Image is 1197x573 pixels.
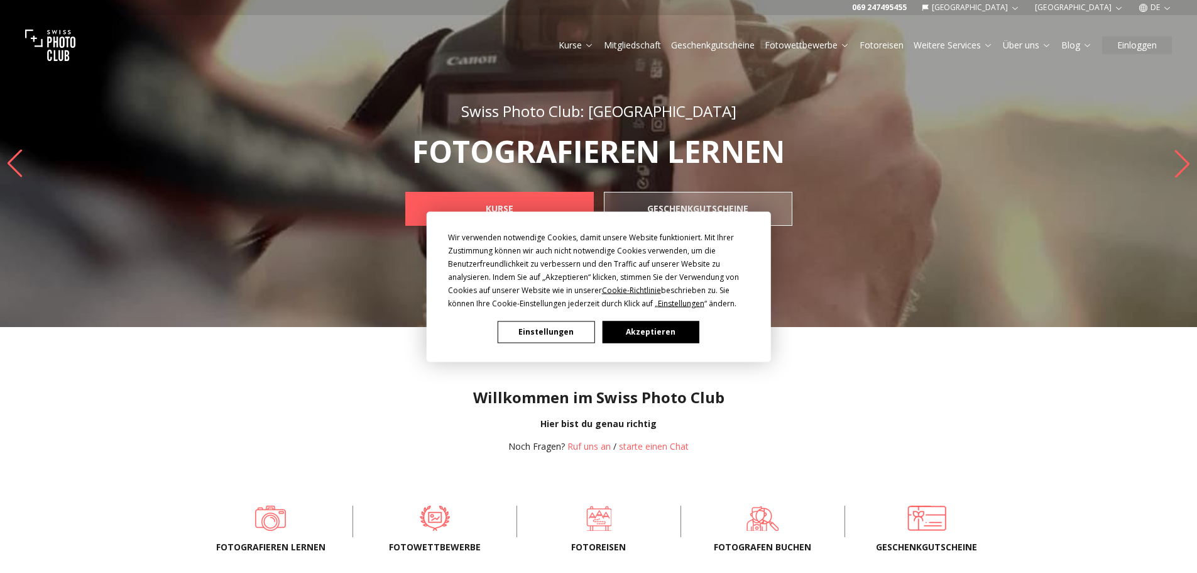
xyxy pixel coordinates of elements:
[448,230,750,309] div: Wir verwenden notwendige Cookies, damit unsere Website funktioniert. Mit Ihrer Zustimmung können ...
[498,321,594,343] button: Einstellungen
[602,321,699,343] button: Akzeptieren
[426,211,770,362] div: Cookie Consent Prompt
[658,298,704,308] span: Einstellungen
[602,284,661,295] span: Cookie-Richtlinie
